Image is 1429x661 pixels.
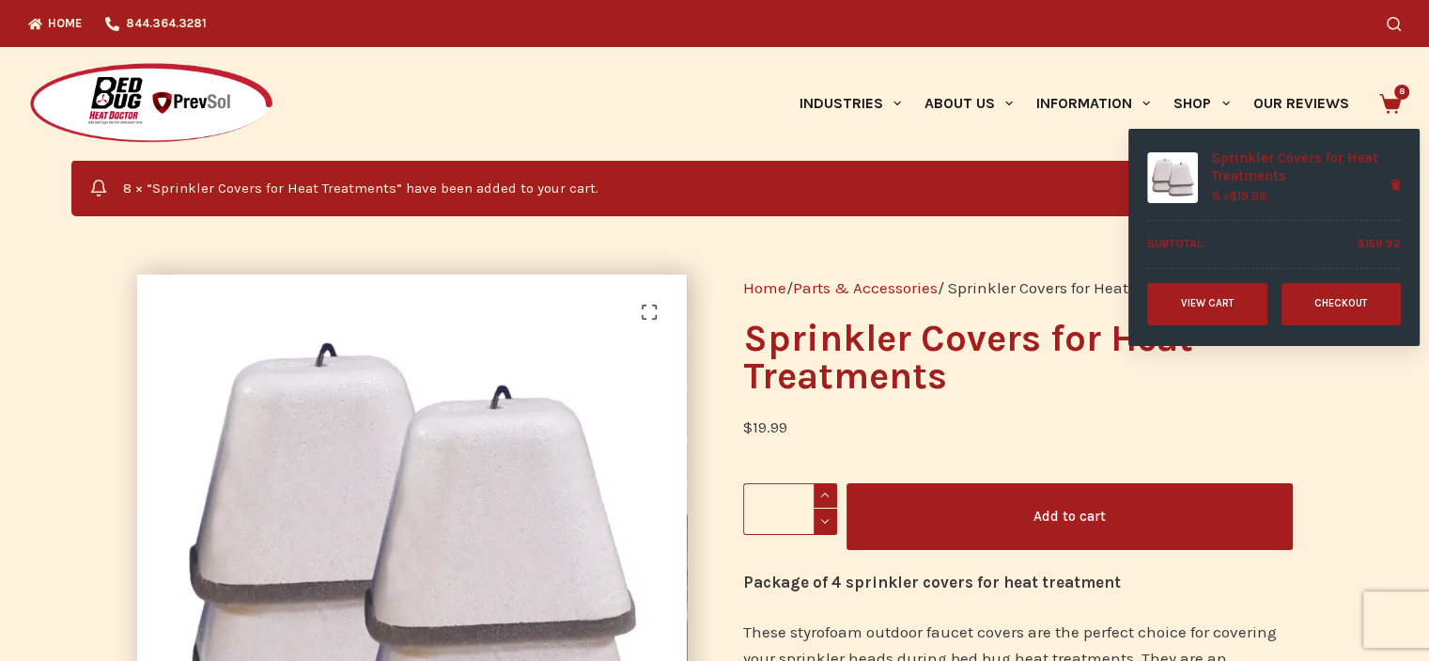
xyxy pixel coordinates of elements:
[1162,47,1241,160] a: Shop
[787,47,912,160] a: Industries
[1230,189,1237,203] span: $
[1147,152,1198,203] img: Four styrofoam sprinkler head covers
[1358,237,1401,250] bdi: 159.92
[743,278,786,297] a: Home
[1212,189,1266,203] span: 8 ×
[743,483,837,535] input: Product quantity
[1394,85,1409,100] span: 8
[743,573,1121,591] strong: Package of 4 sprinkler covers for heat treatment
[1025,47,1162,160] a: Information
[15,8,71,64] button: Open LiveChat chat widget
[1212,150,1382,186] a: Sprinkler Covers for Heat Treatments
[1241,47,1360,160] a: Our Reviews
[1281,283,1402,325] a: Checkout
[743,320,1293,395] h1: Sprinkler Covers for Heat Treatments
[1383,172,1408,197] a: Remove Sprinkler Covers for Heat Treatments from cart
[912,47,1024,160] a: About Us
[1230,189,1266,203] bdi: 19.99
[743,417,787,436] bdi: 19.99
[793,278,938,297] a: Parts & Accessories
[71,160,1358,216] div: 8 × “Sprinkler Covers for Heat Treatments” have been added to your cart.
[847,483,1293,550] button: Add to cart
[1147,283,1267,325] a: View cart
[1387,17,1401,31] button: Search
[743,275,1293,301] nav: Breadcrumb
[1358,237,1365,250] span: $
[28,62,274,146] img: Prevsol/Bed Bug Heat Doctor
[743,417,753,436] span: $
[630,293,668,331] a: View full-screen image gallery
[1147,235,1205,254] strong: Subtotal:
[787,47,1360,160] nav: Primary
